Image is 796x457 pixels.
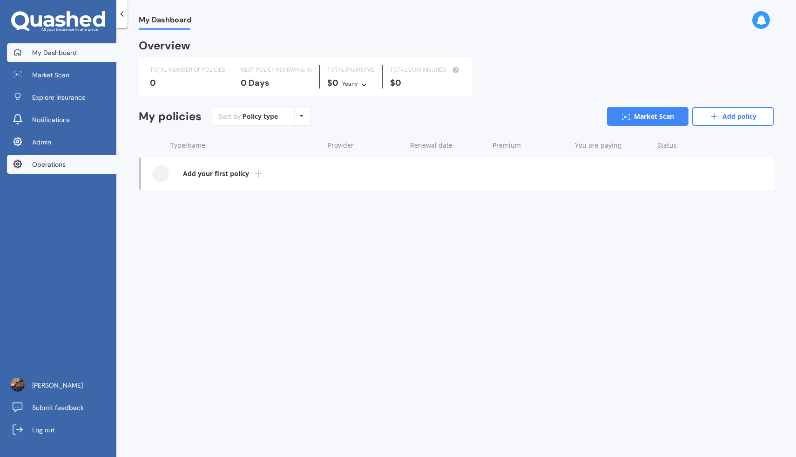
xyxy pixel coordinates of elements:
span: My Dashboard [139,15,191,28]
span: Submit feedback [32,403,84,412]
span: Notifications [32,115,70,124]
a: Notifications [7,110,116,129]
a: [PERSON_NAME] [7,376,116,395]
div: 0 [150,78,225,88]
div: Sort by: [219,112,278,121]
div: Type/name [170,141,320,150]
span: Market Scan [32,70,69,80]
div: Provider [328,141,403,150]
b: Add your first policy [183,169,249,178]
a: Add policy [692,107,774,126]
a: My Dashboard [7,43,116,62]
a: Log out [7,421,116,439]
div: Policy type [243,112,278,121]
img: ACg8ocJLa-csUtcL-80ItbA20QSwDJeqfJvWfn8fgM9RBEIPTcSLDHdf=s96-c [11,378,25,392]
a: Market Scan [7,66,116,84]
div: $0 [390,78,461,88]
div: TOTAL SUM INSURED [390,65,461,75]
div: Overview [139,41,190,50]
a: Explore insurance [7,88,116,107]
div: Premium [492,141,567,150]
div: TOTAL NUMBER OF POLICIES [150,65,225,75]
span: Explore insurance [32,93,86,102]
div: $0 [327,78,375,89]
div: Yearly [342,79,358,89]
div: My policies [139,110,202,123]
div: Renewal date [410,141,485,150]
a: Admin [7,133,116,151]
div: 0 Days [241,78,312,88]
div: Status [657,141,727,150]
span: Log out [32,425,54,435]
div: NEXT POLICY RENEWING IN [241,65,312,75]
a: Operations [7,155,116,174]
a: Market Scan [607,107,688,126]
div: TOTAL PREMIUMS [327,65,375,75]
a: Submit feedback [7,398,116,417]
a: Add your first policy [141,157,774,190]
span: [PERSON_NAME] [32,381,83,390]
span: My Dashboard [32,48,77,57]
span: Admin [32,137,51,147]
div: You are paying [575,141,650,150]
span: Operations [32,160,66,169]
